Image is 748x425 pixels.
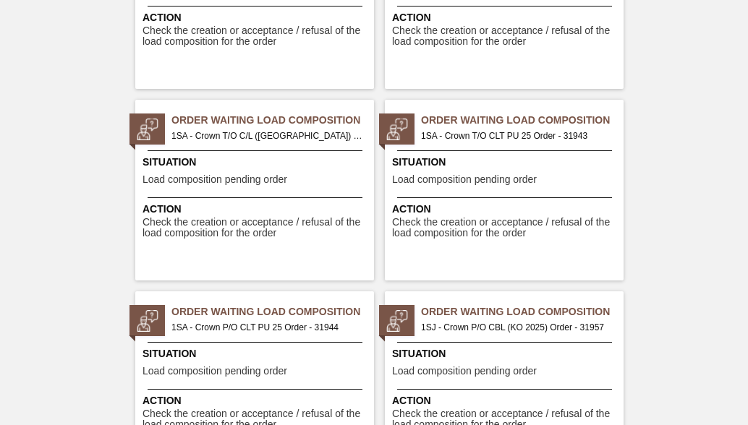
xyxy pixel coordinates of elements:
[392,174,537,185] span: Load composition pending order
[171,128,362,144] span: 1SA - Crown T/O C/L (Hogwarts) Order - 31942
[392,202,620,217] span: Action
[392,217,620,239] span: Check the creation or acceptance / refusal of the load composition for the order
[386,310,408,332] img: status
[421,128,612,144] span: 1SA - Crown T/O CLT PU 25 Order - 31943
[143,202,370,217] span: Action
[143,366,287,377] span: Load composition pending order
[171,304,374,319] span: Order Waiting Load Composition
[171,319,362,335] span: 1SA - Crown P/O CLT PU 25 Order - 31944
[392,393,620,408] span: Action
[143,155,370,170] span: Situation
[143,217,370,239] span: Check the creation or acceptance / refusal of the load composition for the order
[392,346,620,361] span: Situation
[392,25,620,48] span: Check the creation or acceptance / refusal of the load composition for the order
[421,319,612,335] span: 1SJ - Crown P/O CBL (KO 2025) Order - 31957
[421,304,624,319] span: Order Waiting Load Composition
[143,393,370,408] span: Action
[137,310,158,332] img: status
[392,155,620,170] span: Situation
[392,366,537,377] span: Load composition pending order
[386,119,408,140] img: status
[143,10,370,25] span: Action
[171,113,374,128] span: Order Waiting Load Composition
[421,113,624,128] span: Order Waiting Load Composition
[143,174,287,185] span: Load composition pending order
[143,25,370,48] span: Check the creation or acceptance / refusal of the load composition for the order
[143,346,370,361] span: Situation
[392,10,620,25] span: Action
[137,119,158,140] img: status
